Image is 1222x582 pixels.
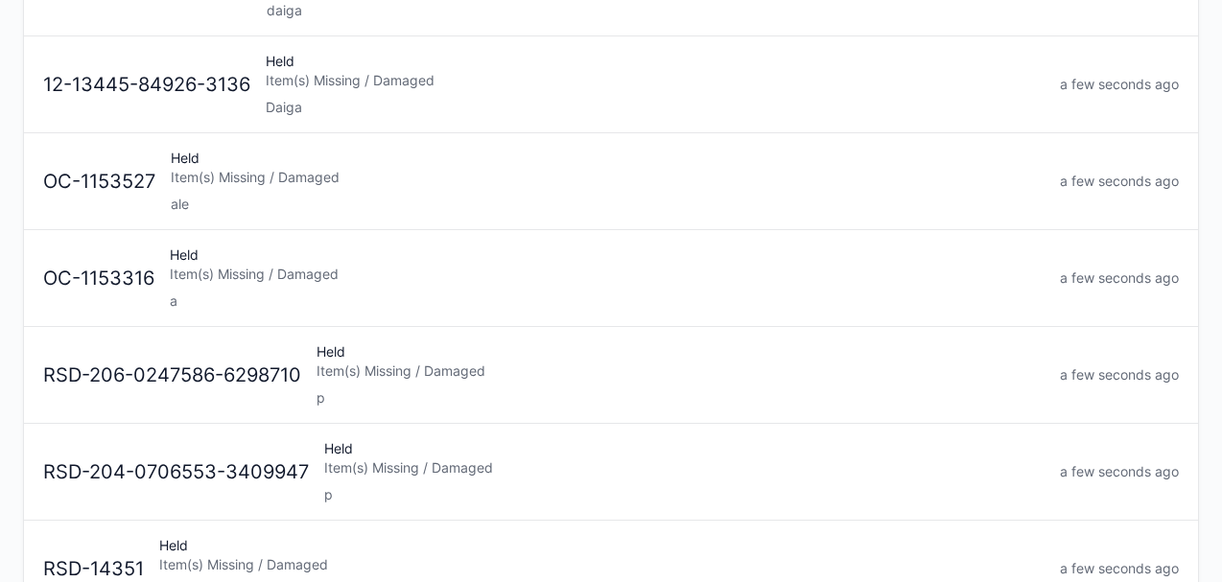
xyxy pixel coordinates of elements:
[267,1,1045,20] div: daiga
[1052,172,1187,191] div: a few seconds ago
[24,424,1198,521] a: RSD-204-0706553-3409947HeldItem(s) Missing / Damagedpa few seconds ago
[170,265,1045,284] div: Item(s) Missing / Damaged
[163,149,1052,214] div: Held
[266,71,1045,90] div: Item(s) Missing / Damaged
[24,230,1198,327] a: OC-1153316HeldItem(s) Missing / Damagedaa few seconds ago
[35,168,163,196] div: OC-1153527
[1052,75,1187,94] div: a few seconds ago
[266,98,1045,117] div: Daiga
[324,485,1045,504] div: p
[24,327,1198,424] a: RSD-206-0247586-6298710HeldItem(s) Missing / Damagedpa few seconds ago
[24,36,1198,133] a: 12-13445-84926-3136HeldItem(s) Missing / DamagedDaigaa few seconds ago
[162,245,1052,311] div: Held
[24,133,1198,230] a: OC-1153527HeldItem(s) Missing / Damagedalea few seconds ago
[309,342,1052,407] div: Held
[171,195,1045,214] div: ale
[317,388,1045,407] div: p
[35,458,317,486] div: RSD-204-0706553-3409947
[171,168,1045,187] div: Item(s) Missing / Damaged
[1052,365,1187,384] div: a few seconds ago
[35,71,258,99] div: 12-13445-84926-3136
[1052,462,1187,481] div: a few seconds ago
[159,555,1045,574] div: Item(s) Missing / Damaged
[258,52,1052,117] div: Held
[324,458,1045,477] div: Item(s) Missing / Damaged
[1052,559,1187,578] div: a few seconds ago
[1052,268,1187,288] div: a few seconds ago
[317,361,1045,381] div: Item(s) Missing / Damaged
[35,361,309,389] div: RSD-206-0247586-6298710
[35,265,162,292] div: OC-1153316
[170,291,1045,311] div: a
[317,439,1052,504] div: Held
